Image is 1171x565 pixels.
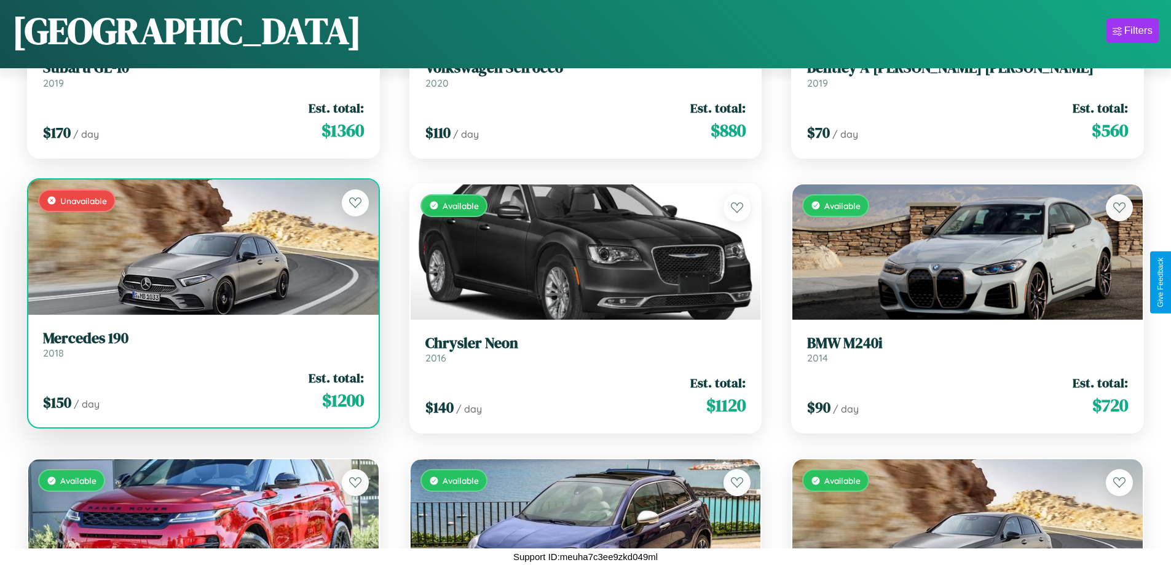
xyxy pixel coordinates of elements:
span: Est. total: [309,369,364,387]
span: Unavailable [60,196,107,206]
span: 2019 [43,77,64,89]
h3: Subaru GL-10 [43,59,364,77]
span: $ 90 [807,397,830,417]
span: Available [824,475,861,486]
span: $ 110 [425,122,451,143]
span: $ 170 [43,122,71,143]
a: Bentley A [PERSON_NAME] [PERSON_NAME]2019 [807,59,1128,89]
span: $ 1120 [706,393,746,417]
a: Chrysler Neon2016 [425,334,746,365]
span: / day [832,128,858,140]
span: 2018 [43,347,64,359]
span: / day [833,403,859,415]
span: 2016 [425,352,446,364]
h3: BMW M240i [807,334,1128,352]
span: / day [456,403,482,415]
p: Support ID: meuha7c3ee9zkd049ml [513,548,658,565]
span: Available [60,475,97,486]
span: 2014 [807,352,828,364]
a: BMW M240i2014 [807,334,1128,365]
span: Est. total: [690,374,746,392]
h3: Mercedes 190 [43,330,364,347]
span: Est. total: [1073,99,1128,117]
span: Est. total: [1073,374,1128,392]
span: 2020 [425,77,449,89]
span: / day [73,128,99,140]
span: Available [443,475,479,486]
a: Volkswagen Scirocco2020 [425,59,746,89]
span: $ 880 [711,118,746,143]
button: Filters [1106,18,1159,43]
span: / day [74,398,100,410]
h3: Volkswagen Scirocco [425,59,746,77]
div: Give Feedback [1156,258,1165,307]
h1: [GEOGRAPHIC_DATA] [12,6,361,56]
span: Est. total: [690,99,746,117]
span: $ 720 [1092,393,1128,417]
span: $ 560 [1092,118,1128,143]
span: Est. total: [309,99,364,117]
a: Mercedes 1902018 [43,330,364,360]
span: $ 150 [43,392,71,413]
span: / day [453,128,479,140]
span: $ 1200 [322,388,364,413]
span: $ 70 [807,122,830,143]
a: Subaru GL-102019 [43,59,364,89]
span: $ 140 [425,397,454,417]
span: 2019 [807,77,828,89]
span: $ 1360 [321,118,364,143]
span: Available [443,200,479,211]
div: Filters [1124,25,1153,37]
h3: Bentley A [PERSON_NAME] [PERSON_NAME] [807,59,1128,77]
span: Available [824,200,861,211]
h3: Chrysler Neon [425,334,746,352]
